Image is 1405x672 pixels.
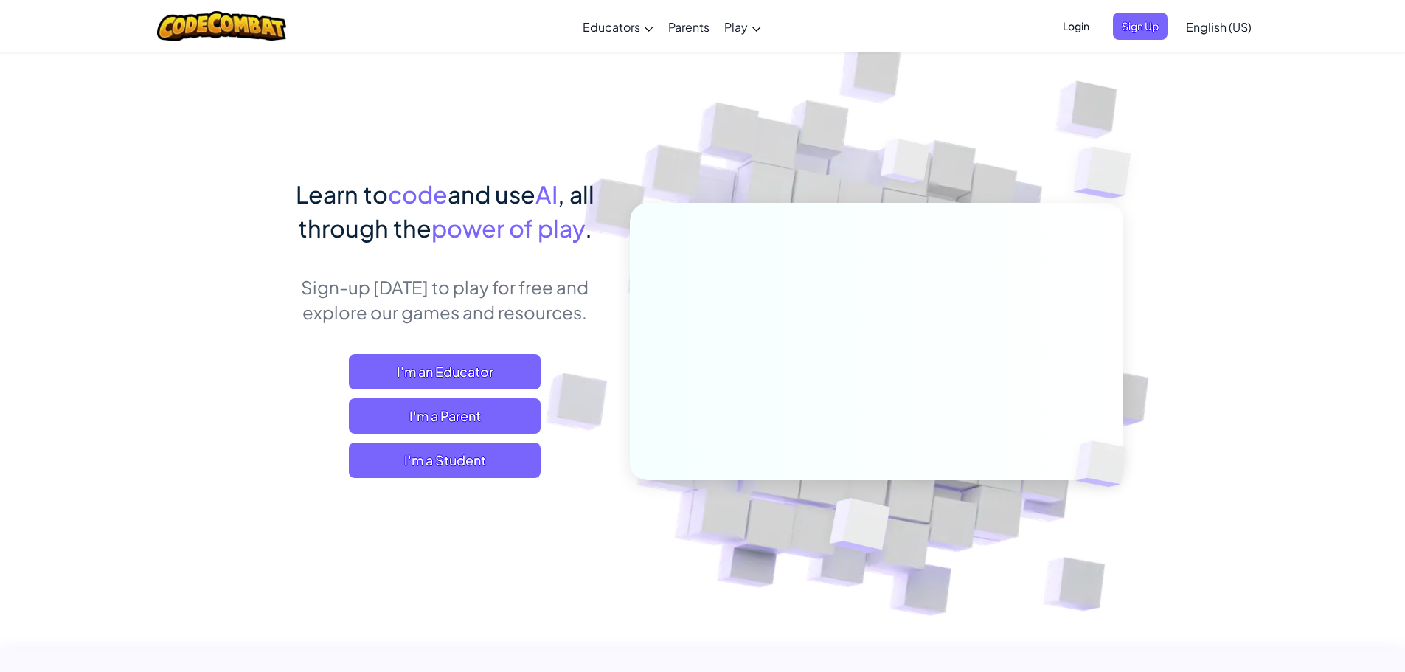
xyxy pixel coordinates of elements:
[1186,19,1252,35] span: English (US)
[349,443,541,478] button: I'm a Student
[583,19,640,35] span: Educators
[724,19,748,35] span: Play
[431,213,585,243] span: power of play
[585,213,592,243] span: .
[793,467,925,589] img: Overlap cubes
[1179,7,1259,46] a: English (US)
[296,179,388,209] span: Learn to
[661,7,717,46] a: Parents
[575,7,661,46] a: Educators
[157,11,286,41] img: CodeCombat logo
[349,398,541,434] a: I'm a Parent
[448,179,535,209] span: and use
[1044,111,1172,235] img: Overlap cubes
[853,110,959,220] img: Overlap cubes
[1113,13,1168,40] button: Sign Up
[1050,410,1161,518] img: Overlap cubes
[1054,13,1098,40] button: Login
[349,354,541,389] a: I'm an Educator
[717,7,769,46] a: Play
[282,274,608,325] p: Sign-up [DATE] to play for free and explore our games and resources.
[388,179,448,209] span: code
[535,179,558,209] span: AI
